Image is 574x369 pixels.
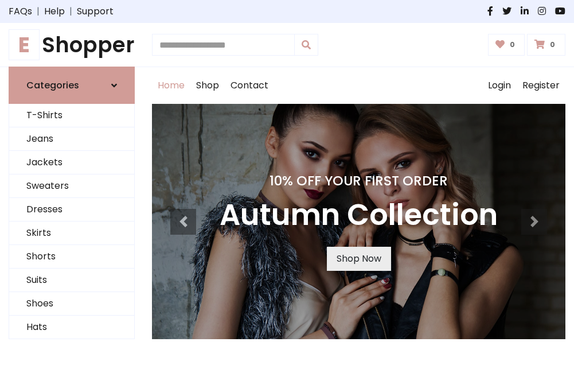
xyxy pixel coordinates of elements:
span: | [65,5,77,18]
a: Login [482,67,517,104]
a: Help [44,5,65,18]
a: FAQs [9,5,32,18]
a: Shoes [9,292,134,316]
a: Sweaters [9,174,134,198]
a: 0 [527,34,565,56]
h6: Categories [26,80,79,91]
a: Suits [9,269,134,292]
a: Home [152,67,190,104]
a: Shop [190,67,225,104]
a: EShopper [9,32,135,57]
a: 0 [488,34,525,56]
a: Categories [9,67,135,104]
a: Shop Now [327,247,391,271]
a: Jackets [9,151,134,174]
h1: Shopper [9,32,135,57]
a: Jeans [9,127,134,151]
span: 0 [507,40,518,50]
a: T-Shirts [9,104,134,127]
span: | [32,5,44,18]
a: Hats [9,316,134,339]
a: Support [77,5,114,18]
a: Register [517,67,565,104]
span: 0 [547,40,558,50]
span: E [9,29,40,60]
h4: 10% Off Your First Order [220,173,498,189]
h3: Autumn Collection [220,198,498,233]
a: Skirts [9,222,134,245]
a: Shorts [9,245,134,269]
a: Dresses [9,198,134,222]
a: Contact [225,67,274,104]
